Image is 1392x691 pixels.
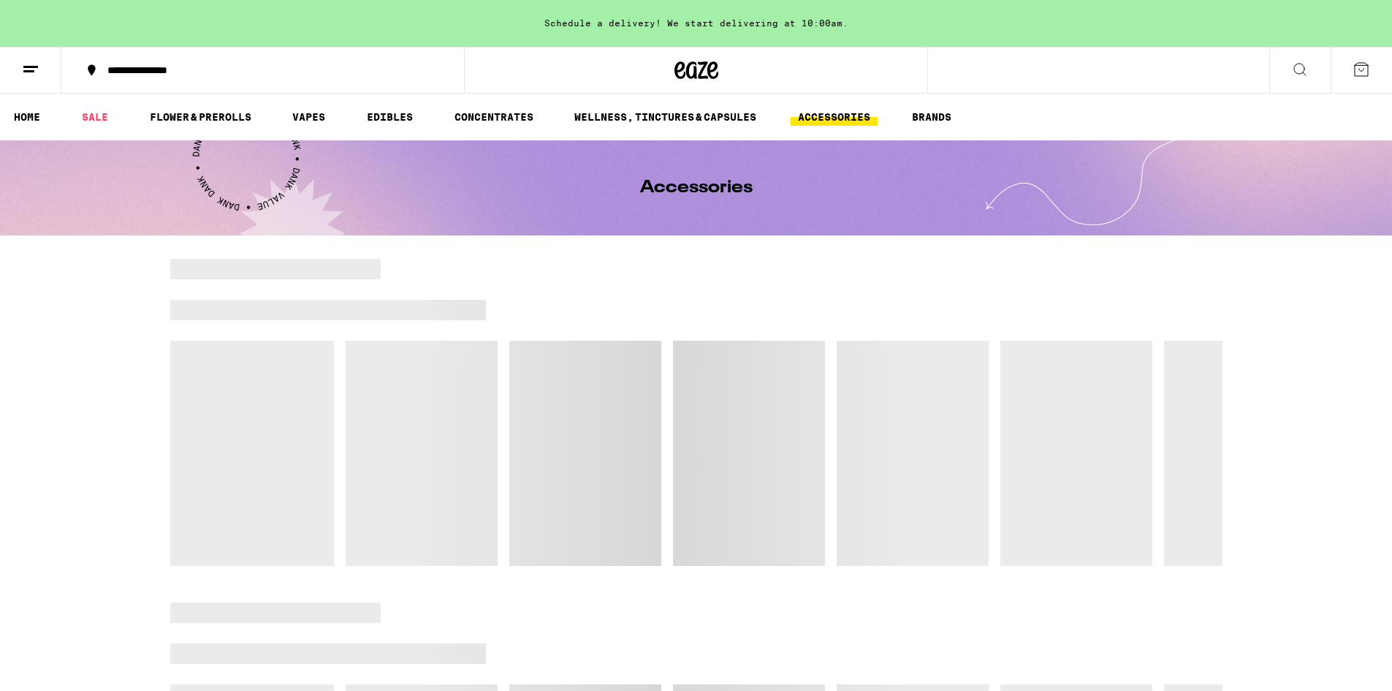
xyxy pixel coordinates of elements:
[447,108,541,126] a: CONCENTRATES
[7,108,47,126] a: HOME
[905,108,959,126] a: BRANDS
[567,108,764,126] a: WELLNESS, TINCTURES & CAPSULES
[360,108,420,126] a: EDIBLES
[75,108,115,126] a: SALE
[142,108,259,126] a: FLOWER & PREROLLS
[285,108,332,126] a: VAPES
[791,108,878,126] a: ACCESSORIES
[640,179,753,197] h1: Accessories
